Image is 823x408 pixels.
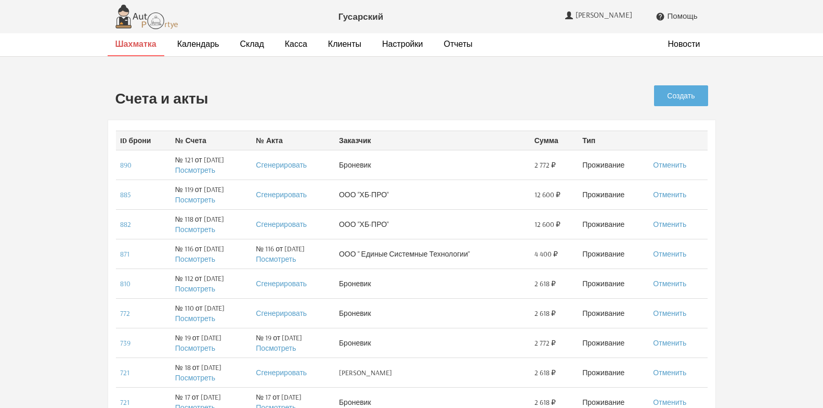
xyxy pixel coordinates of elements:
[256,220,307,229] a: Сгенерировать
[115,91,556,107] h2: Счета и акты
[171,131,252,150] th: № Счета
[534,308,556,318] span: 2 618 ₽
[171,328,252,358] td: № 19 от [DATE]
[120,309,130,318] a: 772
[653,160,686,170] a: Отменить
[252,328,335,358] td: № 19 от [DATE]
[120,249,129,259] a: 871
[175,225,215,234] a: Посмотреть
[534,249,558,259] span: 4 400 ₽
[171,239,252,269] td: № 116 от [DATE]
[382,39,423,49] a: Настройки
[285,39,307,49] a: Касса
[256,279,307,288] a: Сгенерировать
[256,190,307,199] a: Сгенерировать
[120,160,132,170] a: 890
[256,368,307,377] a: Сгенерировать
[252,131,335,150] th: № Акта
[175,165,215,175] a: Посмотреть
[171,269,252,298] td: № 112 от [DATE]
[578,358,649,387] td: Проживание
[668,11,698,21] span: Помощь
[653,309,686,318] a: Отменить
[177,39,219,49] a: Календарь
[116,131,171,150] th: ID брони
[534,397,556,407] span: 2 618 ₽
[534,189,560,200] span: 12 600 ₽
[654,85,708,106] a: Создать
[120,368,129,377] a: 721
[668,39,700,49] a: Новости
[256,254,296,264] a: Посмотреть
[335,298,530,328] td: Броневик
[534,219,560,229] span: 12 600 ₽
[175,195,215,205] a: Посмотреть
[175,314,215,323] a: Посмотреть
[256,343,296,353] a: Посмотреть
[252,239,335,269] td: № 116 от [DATE]
[335,150,530,180] td: Броневик
[335,239,530,269] td: ООО " Единые Системные Технологии"
[171,209,252,239] td: № 118 от [DATE]
[175,254,215,264] a: Посмотреть
[578,180,649,209] td: Проживание
[175,343,215,353] a: Посмотреть
[534,338,556,348] span: 2 772 ₽
[335,269,530,298] td: Броневик
[653,368,686,377] a: Отменить
[175,284,215,294] a: Посмотреть
[171,298,252,328] td: № 110 от [DATE]
[335,180,530,209] td: ООО "ХБ-ПРО"
[115,39,156,49] a: Шахматка
[443,39,472,49] a: Отчеты
[578,298,649,328] td: Проживание
[171,150,252,180] td: № 121 от [DATE]
[534,160,556,170] span: 2 772 ₽
[653,398,686,407] a: Отменить
[120,279,130,288] a: 810
[653,279,686,288] a: Отменить
[171,180,252,209] td: № 119 от [DATE]
[256,160,307,170] a: Сгенерировать
[578,239,649,269] td: Проживание
[653,220,686,229] a: Отменить
[653,190,686,199] a: Отменить
[335,131,530,150] th: Заказчик
[530,131,579,150] th: Сумма
[328,39,361,49] a: Клиенты
[120,398,129,407] a: 721
[335,358,530,387] td: [PERSON_NAME]
[653,338,686,348] a: Отменить
[578,269,649,298] td: Проживание
[335,328,530,358] td: Броневик
[240,39,264,49] a: Склад
[578,131,649,150] th: Тип
[578,150,649,180] td: Проживание
[656,12,665,21] i: 
[578,328,649,358] td: Проживание
[578,209,649,239] td: Проживание
[576,10,635,20] span: [PERSON_NAME]
[534,367,556,378] span: 2 618 ₽
[120,338,130,348] a: 739
[171,358,252,387] td: № 18 от [DATE]
[335,209,530,239] td: ООО "ХБ-ПРО"
[120,220,131,229] a: 882
[653,249,686,259] a: Отменить
[175,373,215,382] a: Посмотреть
[534,278,556,289] span: 2 618 ₽
[256,309,307,318] a: Сгенерировать
[120,190,131,199] a: 885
